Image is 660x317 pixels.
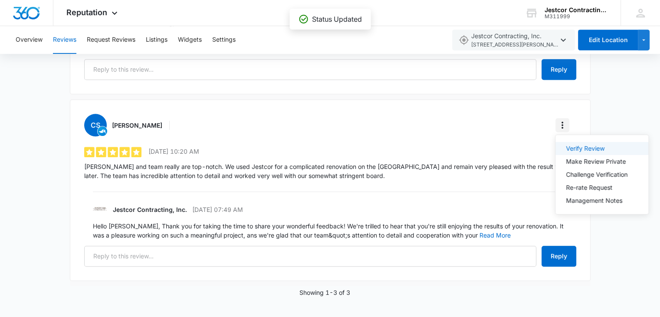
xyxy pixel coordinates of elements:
[542,246,576,267] button: Reply
[84,59,536,80] input: Reply to this review...
[555,118,569,132] button: More
[471,41,558,49] span: [STREET_ADDRESS][PERSON_NAME] , Oceanside , NY
[566,185,627,191] div: Re-rate Request
[93,221,568,240] p: Hello [PERSON_NAME], Thank you for taking the time to share your wonderful feedback! We're trille...
[53,26,76,54] button: Reviews
[178,26,202,54] button: Widgets
[555,155,648,168] button: Make Review Private
[84,114,107,136] span: CS
[212,26,236,54] button: Settings
[113,205,187,214] h4: Jestcor Contracting, Inc.
[84,162,576,180] p: [PERSON_NAME] and team really are top-notch. We used Jestcor for a complicated renovation on the ...
[192,205,243,214] p: [DATE] 07:49 AM
[452,30,575,50] button: Jestcor Contracting, Inc.[STREET_ADDRESS][PERSON_NAME],Oceanside,NY
[16,26,43,54] button: Overview
[479,232,511,238] button: Read More
[545,13,608,20] div: account id
[566,145,627,152] div: Verify Review
[98,126,107,136] img: product-trl.v2.svg
[578,30,638,50] button: Edit Location
[566,172,627,178] div: Challenge Verification
[555,168,648,181] button: Challenge Verification
[545,7,608,13] div: account name
[146,26,167,54] button: Listings
[93,202,107,216] img: Jestcor Contracting, Inc.
[555,142,648,155] button: Verify Review
[471,31,558,49] span: Jestcor Contracting, Inc.
[66,8,107,17] span: Reputation
[148,147,199,156] p: [DATE] 10:20 AM
[87,26,135,54] button: Request Reviews
[299,288,350,297] p: Showing 1-3 of 3
[566,158,627,165] div: Make Review Private
[84,246,536,267] input: Reply to this review...
[112,121,162,130] h3: [PERSON_NAME]
[312,14,362,24] p: Status Updated
[555,181,648,194] button: Re-rate Request
[555,194,648,207] button: Management Notes
[542,59,576,80] button: Reply
[566,198,627,204] div: Management Notes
